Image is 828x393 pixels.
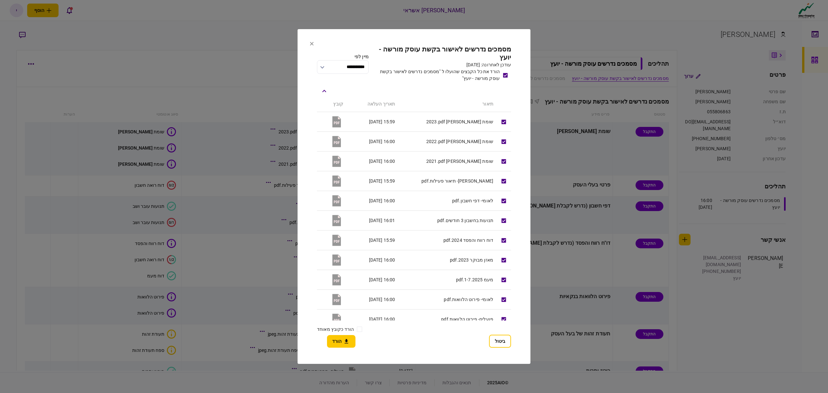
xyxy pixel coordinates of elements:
[398,270,496,290] td: מעמ 1-7.2025.pdf
[398,112,496,132] td: שומת [PERSON_NAME] 2023.pdf
[346,191,398,211] td: 16:00 [DATE]
[346,250,398,270] td: 16:00 [DATE]
[398,230,496,250] td: דוח רווח והפסד 2024.pdf
[398,191,496,211] td: לאומי- דפי חשבון.pdf
[372,68,500,82] div: הורד את כל הקבצים שהועלו ל "מסמכים נדרשים לאישור בקשת עוסק מורשה - יועץ"
[346,152,398,171] td: 16:00 [DATE]
[346,171,398,191] td: 15:59 [DATE]
[346,97,398,112] th: תאריך העלאה
[346,309,398,329] td: 16:00 [DATE]
[372,62,511,68] div: עודכן לאחרונה: [DATE]
[327,335,355,348] button: הורד
[398,250,496,270] td: מאזן מבוקר 2023.pdf
[489,335,511,348] button: ביטול
[346,112,398,132] td: 15:59 [DATE]
[346,211,398,230] td: 16:01 [DATE]
[398,132,496,152] td: שומת [PERSON_NAME] 2022.pdf
[398,97,496,112] th: תיאור
[346,230,398,250] td: 15:59 [DATE]
[317,53,369,60] div: מיין לפי
[398,211,496,230] td: תנועות בחשבון 3 חודשים.pdf
[317,326,354,333] label: הורד כקובץ מאוחד
[372,45,511,62] h2: מסמכים נדרשים לאישור בקשת עוסק מורשה - יועץ
[346,290,398,309] td: 16:00 [DATE]
[398,171,496,191] td: [PERSON_NAME]- תיאור פעילות.pdf
[398,290,496,309] td: לאומי- פירוט הלוואות.pdf
[398,309,496,329] td: פועלים- פירוט הלוואות.pdf
[317,97,346,112] th: קובץ
[346,132,398,152] td: 16:00 [DATE]
[398,152,496,171] td: שומת [PERSON_NAME] 2021.pdf
[346,270,398,290] td: 16:00 [DATE]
